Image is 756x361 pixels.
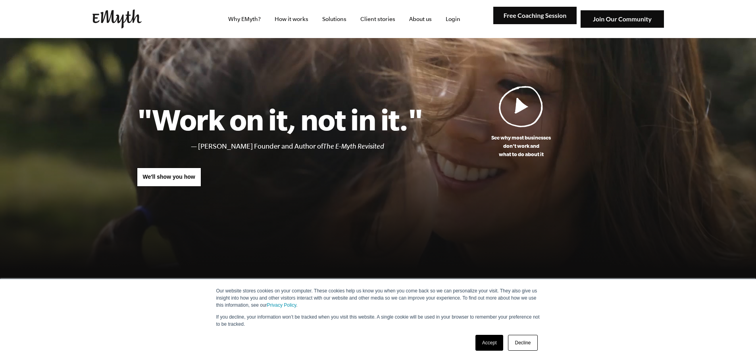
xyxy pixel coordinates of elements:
img: EMyth [92,10,142,29]
i: The E-Myth Revisited [323,142,384,150]
a: See why most businessesdon't work andwhat to do about it [423,86,619,159]
p: If you decline, your information won’t be tracked when you visit this website. A single cookie wi... [216,313,540,328]
a: We'll show you how [137,168,201,187]
h1: "Work on it, not in it." [137,102,423,137]
img: Free Coaching Session [493,7,577,25]
p: See why most businesses don't work and what to do about it [423,134,619,159]
p: Our website stores cookies on your computer. These cookies help us know you when you come back so... [216,287,540,309]
img: Play Video [499,86,543,127]
img: Join Our Community [581,10,664,28]
a: Decline [508,335,537,351]
span: We'll show you how [143,174,195,180]
a: Privacy Policy [267,302,296,308]
a: Accept [475,335,504,351]
li: [PERSON_NAME] Founder and Author of [198,141,423,152]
